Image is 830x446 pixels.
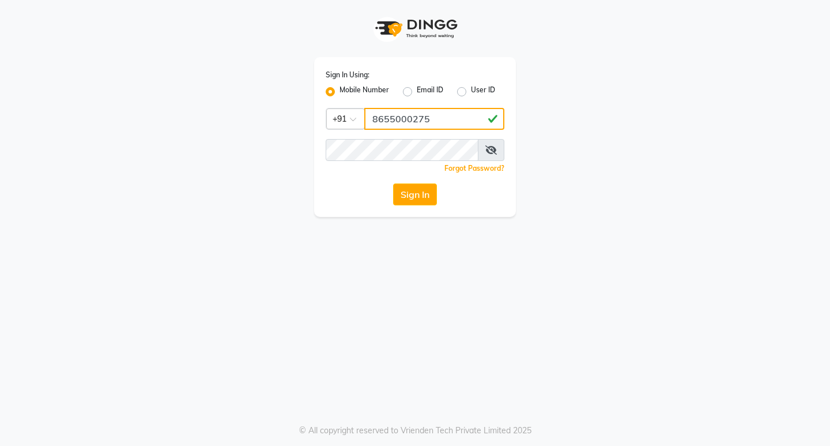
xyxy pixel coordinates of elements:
[393,183,437,205] button: Sign In
[444,164,504,173] a: Forgot Password?
[339,85,389,99] label: Mobile Number
[417,85,443,99] label: Email ID
[326,70,369,80] label: Sign In Using:
[369,12,461,46] img: logo1.svg
[471,85,495,99] label: User ID
[326,139,478,161] input: Username
[364,108,504,130] input: Username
